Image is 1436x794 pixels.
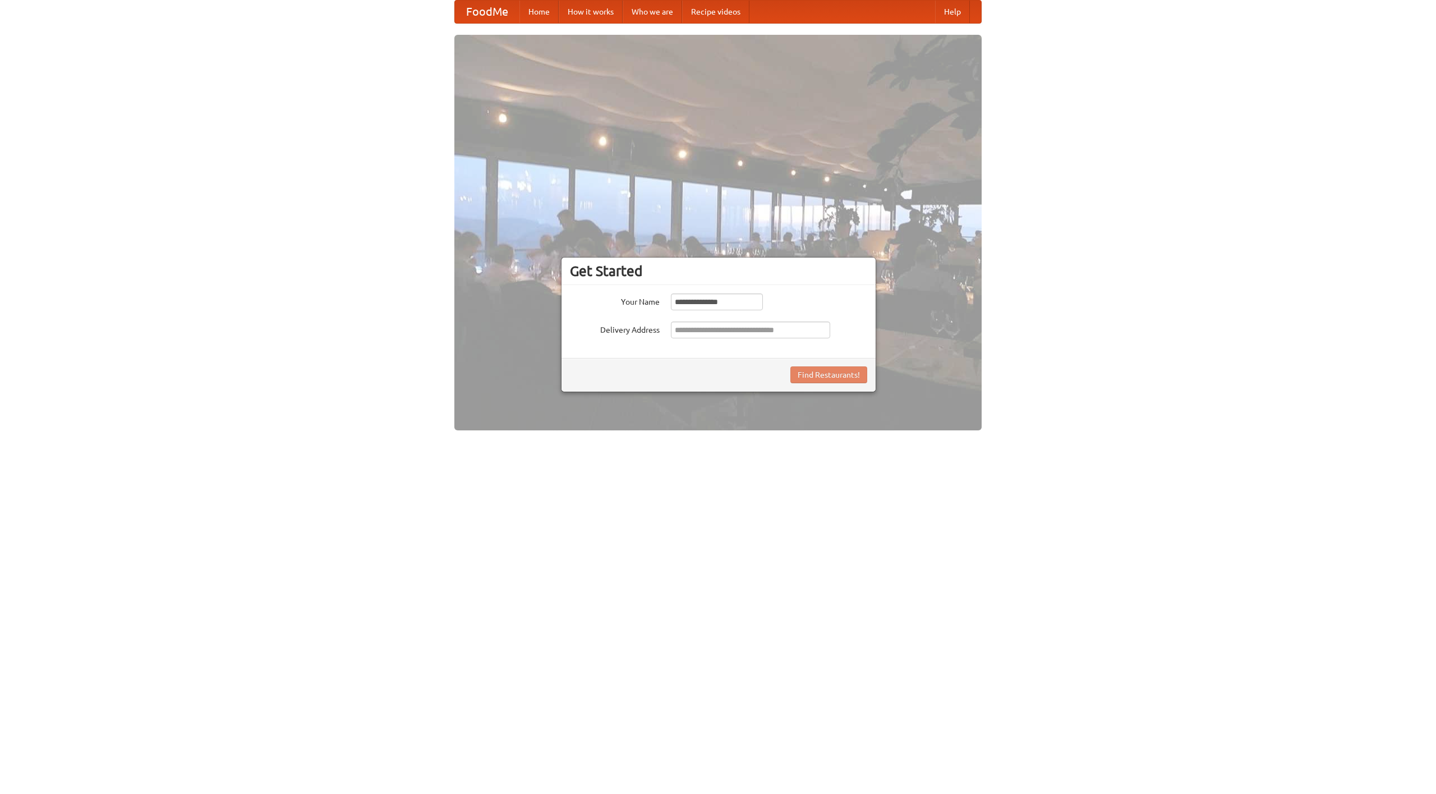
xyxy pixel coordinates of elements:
label: Delivery Address [570,322,660,336]
a: Help [935,1,970,23]
label: Your Name [570,293,660,307]
h3: Get Started [570,263,867,279]
button: Find Restaurants! [790,366,867,383]
a: FoodMe [455,1,519,23]
a: How it works [559,1,623,23]
a: Home [519,1,559,23]
a: Recipe videos [682,1,749,23]
a: Who we are [623,1,682,23]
